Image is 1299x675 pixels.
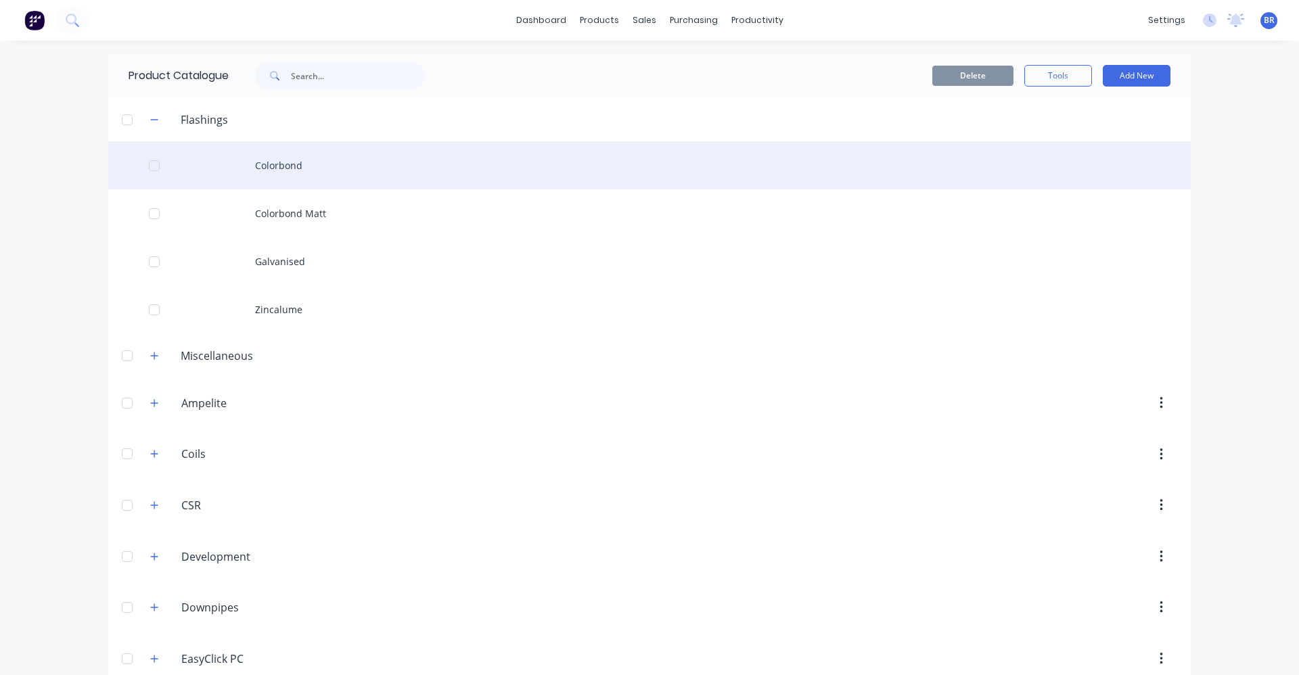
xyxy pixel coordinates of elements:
input: Enter category name [181,446,342,462]
button: Add New [1103,65,1170,87]
div: Galvanised [108,237,1191,285]
input: Enter category name [181,599,342,615]
div: Miscellaneous [170,348,264,364]
div: productivity [725,10,790,30]
div: Flashings [170,112,239,128]
div: settings [1141,10,1192,30]
input: Enter category name [181,395,342,411]
div: products [573,10,626,30]
input: Enter category name [181,549,342,565]
img: Factory [24,10,45,30]
input: Search... [291,62,425,89]
div: Product Catalogue [108,54,229,97]
input: Enter category name [181,497,342,513]
div: sales [626,10,663,30]
button: Delete [932,66,1013,86]
div: purchasing [663,10,725,30]
span: BR [1264,14,1275,26]
a: dashboard [509,10,573,30]
button: Tools [1024,65,1092,87]
input: Enter category name [181,651,342,667]
div: Colorbond Matt [108,189,1191,237]
div: Colorbond [108,141,1191,189]
div: Zincalume [108,285,1191,333]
